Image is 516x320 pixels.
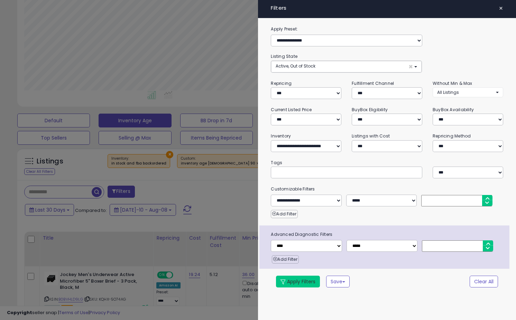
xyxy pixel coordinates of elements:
button: Add Filter [271,210,297,218]
small: BuyBox Availability [433,107,474,113]
label: Apply Preset: [266,25,508,33]
button: Add Filter [272,255,298,264]
small: Customizable Filters [266,185,508,193]
small: Listing State [271,53,297,59]
button: Apply Filters [276,276,320,287]
span: Advanced Diagnostic Filters [266,231,509,238]
span: × [408,63,413,70]
button: Clear All [470,276,498,287]
h4: Filters [271,5,503,11]
small: Inventory [271,133,291,139]
button: Active, Out of Stock × [271,61,421,72]
small: Tags [266,159,508,167]
small: Listings with Cost [352,133,390,139]
span: Active, Out of Stock [276,63,315,69]
small: Fulfillment Channel [352,80,394,86]
button: Save [326,276,350,287]
small: Repricing Method [433,133,471,139]
small: Repricing [271,80,292,86]
span: × [499,3,503,13]
small: Without Min & Max [433,80,472,86]
button: All Listings [433,87,503,97]
span: All Listings [437,89,459,95]
button: × [496,3,506,13]
small: Current Listed Price [271,107,312,113]
small: BuyBox Eligibility [352,107,388,113]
